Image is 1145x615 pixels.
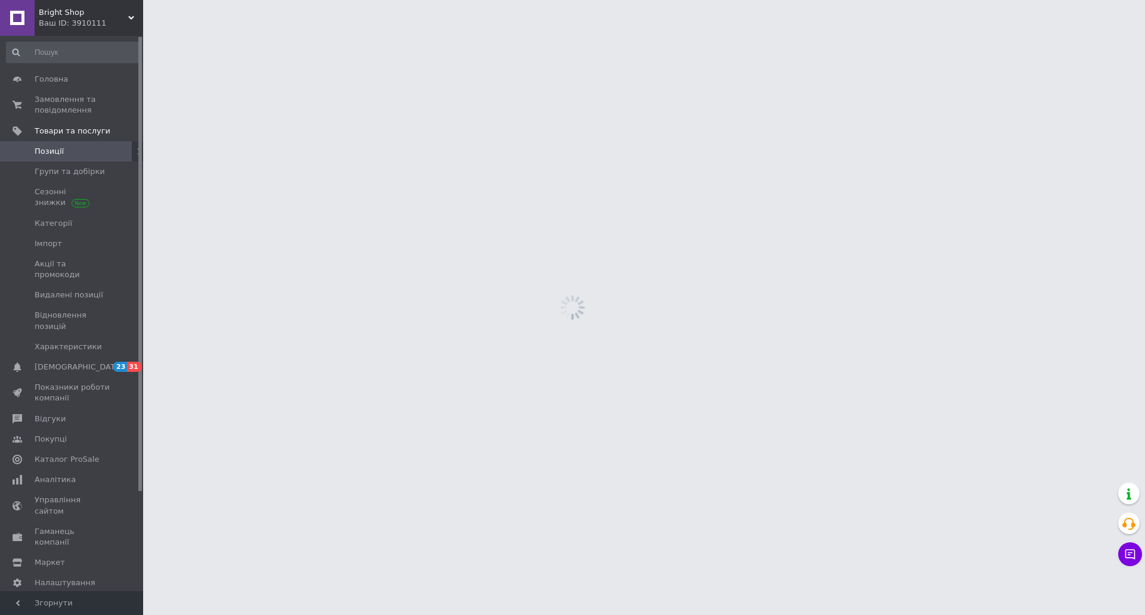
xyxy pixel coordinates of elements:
span: Управління сайтом [35,495,110,516]
span: Відгуки [35,414,66,424]
span: [DEMOGRAPHIC_DATA] [35,362,123,372]
span: Групи та добірки [35,166,105,177]
span: Товари та послуги [35,126,110,136]
span: 31 [127,362,141,372]
span: 23 [113,362,127,372]
span: Маркет [35,557,65,568]
span: Характеристики [35,341,102,352]
span: Головна [35,74,68,85]
span: Сезонні знижки [35,187,110,208]
span: Налаштування [35,577,95,588]
span: Імпорт [35,238,62,249]
span: Каталог ProSale [35,454,99,465]
span: Покупці [35,434,67,445]
span: Акції та промокоди [35,259,110,280]
span: Видалені позиції [35,290,103,300]
span: Категорії [35,218,72,229]
button: Чат з покупцем [1118,542,1142,566]
div: Ваш ID: 3910111 [39,18,143,29]
span: Аналітика [35,474,76,485]
span: Гаманець компанії [35,526,110,548]
span: Відновлення позицій [35,310,110,331]
span: Позиції [35,146,64,157]
span: Замовлення та повідомлення [35,94,110,116]
span: Bright Shop [39,7,128,18]
span: Показники роботи компанії [35,382,110,403]
input: Пошук [6,42,141,63]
